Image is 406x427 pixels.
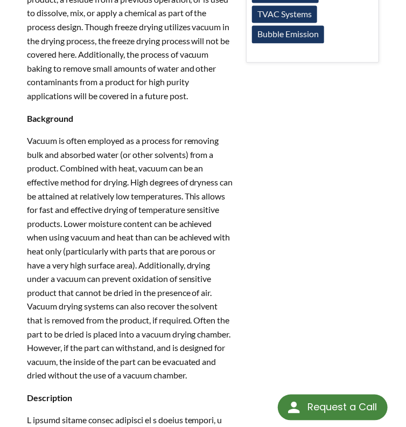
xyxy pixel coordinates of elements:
[252,5,317,23] a: TVAC Systems
[252,25,324,43] a: Bubble Emission
[27,134,233,382] p: Vacuum is often employed as a process for removing bulk and absorbed water (or other solvents) fr...
[27,392,72,403] strong: Description
[278,395,388,421] div: Request a Call
[307,395,377,419] div: Request a Call
[27,113,73,123] strong: Background
[285,399,303,416] img: round button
